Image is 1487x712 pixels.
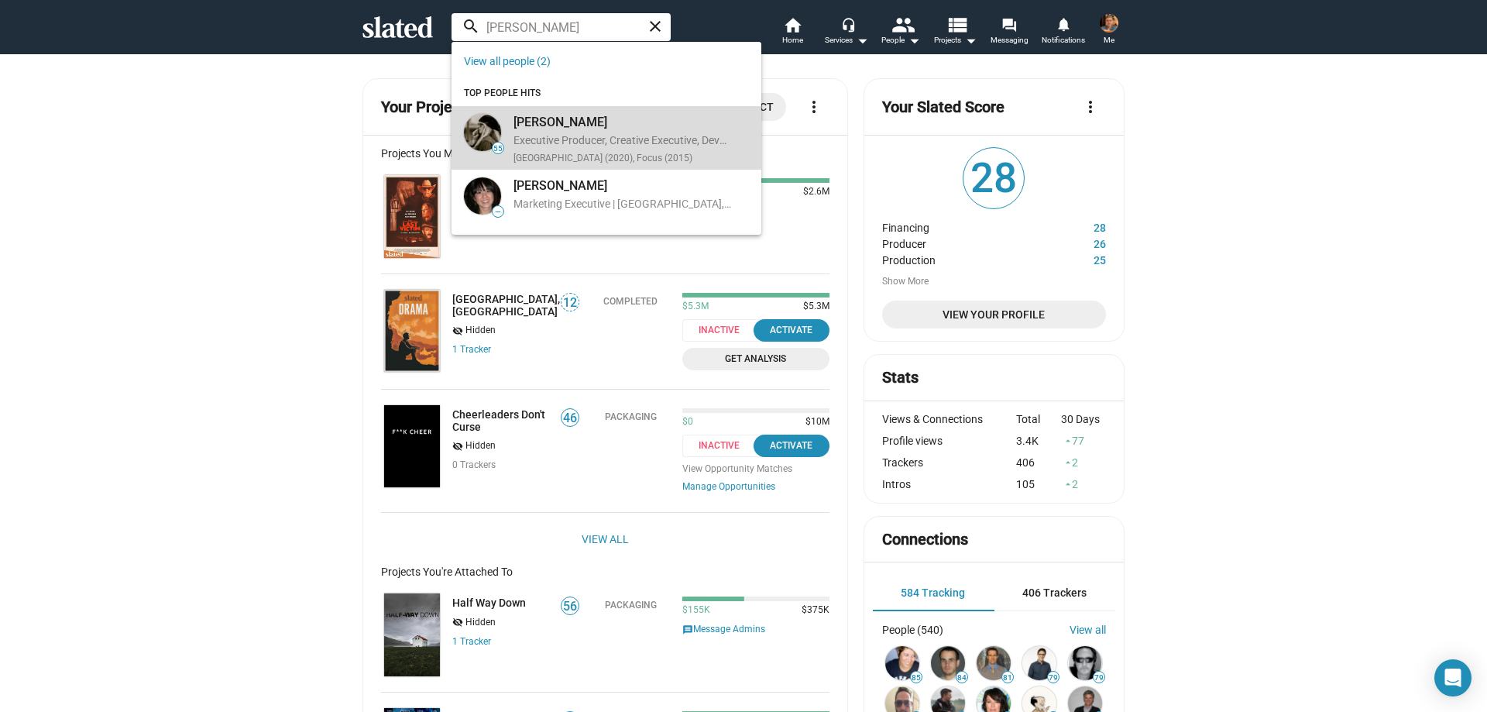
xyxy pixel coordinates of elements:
[1104,31,1114,50] span: Me
[381,287,443,376] a: Oh, Canada
[882,624,943,636] div: People (540)
[882,97,1004,118] mat-card-title: Your Slated Score
[452,408,551,433] a: Cheerleaders Don't Curse
[452,324,463,339] mat-icon: visibility_off
[603,296,658,307] div: Completed
[905,31,923,50] mat-icon: arrow_drop_down
[882,413,1017,425] div: Views & Connections
[682,319,765,342] span: Inactive
[1061,478,1106,490] div: 2
[465,325,496,337] span: Hidden
[765,15,819,50] a: Home
[795,604,829,617] span: $375K
[963,148,1024,208] span: 28
[452,293,560,318] a: [GEOGRAPHIC_DATA], [GEOGRAPHIC_DATA]
[1081,98,1100,116] mat-icon: more_vert
[931,646,965,680] img: Schuyler Weiss
[853,31,871,50] mat-icon: arrow_drop_down
[682,604,710,617] span: $155K
[513,177,731,194] div: [PERSON_NAME]
[911,673,922,683] span: 85
[513,114,731,130] div: [PERSON_NAME]
[513,133,731,150] div: Executive Producer, Creative Executive, Development Executive, Investor, Producer | [GEOGRAPHIC_D...
[882,367,919,388] mat-card-title: Stats
[882,435,1017,447] div: Profile views
[961,31,980,50] mat-icon: arrow_drop_down
[646,17,665,36] mat-icon: close
[452,344,491,355] a: 1 Tracker
[682,623,765,638] button: Message Admins
[381,590,443,679] a: Half Way Down
[1002,673,1013,683] span: 81
[493,208,503,216] span: —
[934,31,977,50] span: Projects
[754,319,829,342] button: Activate
[977,646,1011,680] img: Eric Williams
[928,15,982,50] button: Projects
[1063,457,1073,468] mat-icon: arrow_drop_up
[797,301,829,313] span: $5.3M
[1061,413,1106,425] div: 30 Days
[682,463,829,476] span: View Opportunity Matches
[1100,14,1118,33] img: Jay Burnley
[1094,673,1104,683] span: 79
[882,218,1048,234] dt: Financing
[682,623,693,638] mat-icon: message
[782,31,803,50] span: Home
[901,586,965,599] span: 584 Tracking
[885,646,919,680] img: Meagan Lewis
[895,301,1094,328] span: View Your Profile
[754,435,829,457] button: Activate
[384,175,440,258] img: The Last Victim
[1016,456,1061,469] div: 406
[881,31,920,50] div: People
[1056,16,1070,31] mat-icon: notifications
[692,351,820,367] span: Get Analysis
[465,617,496,629] span: Hidden
[882,301,1106,328] a: View Your Profile
[1061,456,1106,469] div: 2
[381,172,443,261] a: The Last Victim
[384,405,440,488] img: Cheerleaders Don't Curse
[946,13,968,36] mat-icon: view_list
[381,566,829,578] div: Projects You're Attached To
[682,435,765,457] span: Inactive
[381,97,473,118] mat-card-title: Your Projects
[1090,11,1128,51] button: Jay BurnleyMe
[682,416,693,428] span: $0
[1068,646,1102,680] img: John Papsidera
[1036,15,1090,50] a: Notifications
[381,402,443,491] a: Cheerleaders Don't Curse
[582,525,629,553] a: View All
[797,186,829,198] span: $2.6M
[513,197,731,213] div: Marketing Executive | [GEOGRAPHIC_DATA], [GEOGRAPHIC_DATA], [GEOGRAPHIC_DATA]
[1048,218,1106,234] dd: 28
[891,13,914,36] mat-icon: people
[452,13,671,41] input: Search people and projects
[1016,478,1061,490] div: 105
[882,234,1048,250] dt: Producer
[464,114,501,151] img: Kim Barnard
[464,177,501,215] img: Barndi Kim
[825,31,868,50] div: Services
[1048,250,1106,267] dd: 25
[465,440,496,452] span: Hidden
[882,250,1048,267] dt: Production
[882,478,1017,490] div: Intros
[452,597,526,609] a: Half Way Down
[1016,413,1061,425] div: Total
[783,15,802,34] mat-icon: home
[1042,31,1085,50] span: Notifications
[982,15,1036,50] a: Messaging
[819,15,874,50] button: Services
[561,295,579,311] span: 12
[452,459,496,470] span: 0 Trackers
[882,456,1017,469] div: Trackers
[1048,234,1106,250] dd: 26
[452,636,491,647] a: 1 Tracker
[493,144,503,153] span: 55
[384,290,440,373] img: Oh, Canada
[799,416,829,428] span: $10M
[991,31,1029,50] span: Messaging
[513,153,731,165] div: [GEOGRAPHIC_DATA] (2020), Focus (2015)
